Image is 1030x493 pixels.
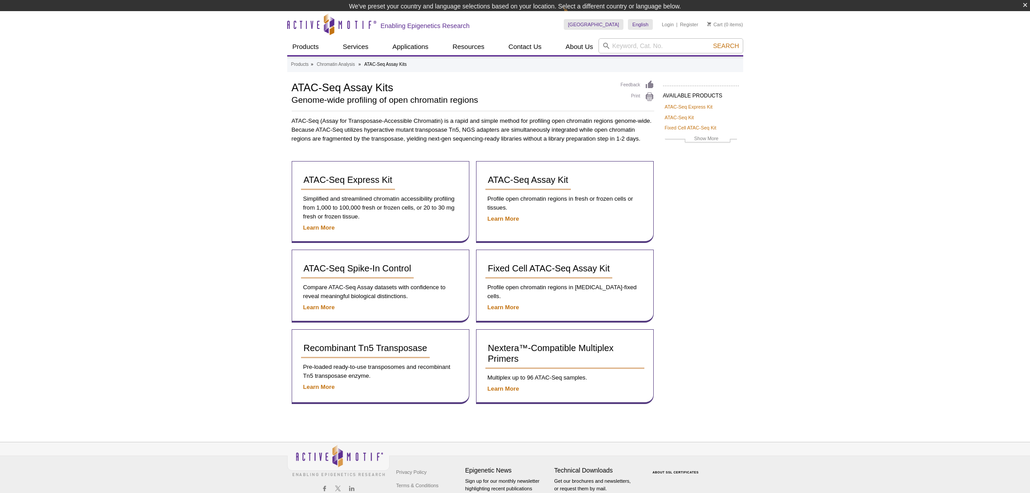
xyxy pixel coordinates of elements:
img: Change Here [563,7,587,28]
a: Services [338,38,374,55]
p: Profile open chromatin regions in [MEDICAL_DATA]-fixed cells. [485,283,644,301]
a: Learn More [488,304,519,311]
p: Simplified and streamlined chromatin accessibility profiling from 1,000 to 100,000 fresh or froze... [301,194,460,221]
h2: AVAILABLE PRODUCTS [663,85,739,101]
span: ATAC-Seq Assay Kit [488,175,568,185]
a: Nextera™-Compatible Multiplex Primers [485,339,644,369]
a: Chromatin Analysis [317,61,355,69]
a: Register [680,21,698,28]
a: Products [291,61,309,69]
a: Learn More [488,215,519,222]
a: Feedback [621,80,654,90]
a: [GEOGRAPHIC_DATA] [564,19,624,30]
span: Fixed Cell ATAC-Seq Assay Kit [488,263,610,273]
a: ATAC-Seq Express Kit [301,170,395,190]
a: Resources [447,38,490,55]
p: Pre-loaded ready-to-use transposomes and recombinant Tn5 transposase enzyme. [301,363,460,380]
a: Fixed Cell ATAC-Seq Assay Kit [485,259,613,279]
a: ATAC-Seq Assay Kit [485,170,571,190]
a: Show More [665,134,737,145]
input: Keyword, Cat. No. [598,38,743,53]
a: English [628,19,653,30]
a: Privacy Policy [394,465,429,479]
a: Contact Us [503,38,547,55]
button: Search [710,42,741,50]
a: Login [662,21,674,28]
a: ABOUT SSL CERTIFICATES [652,471,699,474]
h4: Technical Downloads [554,467,639,474]
a: Learn More [303,304,335,311]
li: » [358,62,361,67]
a: Products [287,38,324,55]
a: ATAC-Seq Spike-In Control [301,259,414,279]
h1: ATAC-Seq Assay Kits [292,80,612,93]
h4: Epigenetic News [465,467,550,474]
h2: Genome-wide profiling of open chromatin regions [292,96,612,104]
a: About Us [560,38,598,55]
img: Your Cart [707,22,711,26]
a: Recombinant Tn5 Transposase [301,339,430,358]
li: » [311,62,313,67]
img: Active Motif, [287,442,390,478]
p: ATAC-Seq (Assay for Transposase-Accessible Chromatin) is a rapid and simple method for profiling ... [292,117,654,143]
a: Terms & Conditions [394,479,441,492]
a: Cart [707,21,723,28]
table: Click to Verify - This site chose Symantec SSL for secure e-commerce and confidential communicati... [643,458,710,477]
span: ATAC-Seq Spike-In Control [304,263,411,273]
span: Search [713,42,739,49]
li: (0 items) [707,19,743,30]
li: | [676,19,678,30]
h2: Enabling Epigenetics Research [381,22,470,30]
p: Profile open chromatin regions in fresh or frozen cells or tissues. [485,194,644,212]
a: Applications [387,38,434,55]
span: Nextera™-Compatible Multiplex Primers [488,343,614,364]
li: ATAC-Seq Assay Kits [364,62,407,67]
a: Print [621,92,654,102]
a: Learn More [488,385,519,392]
a: Learn More [303,224,335,231]
p: Compare ATAC-Seq Assay datasets with confidence to reveal meaningful biological distinctions. [301,283,460,301]
p: Multiplex up to 96 ATAC-Seq samples. [485,373,644,382]
a: ATAC-Seq Kit [665,113,694,121]
a: Learn More [303,384,335,390]
span: Recombinant Tn5 Transposase [304,343,427,353]
a: Fixed Cell ATAC-Seq Kit [665,124,717,132]
span: ATAC-Seq Express Kit [304,175,392,185]
a: ATAC-Seq Express Kit [665,103,713,111]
